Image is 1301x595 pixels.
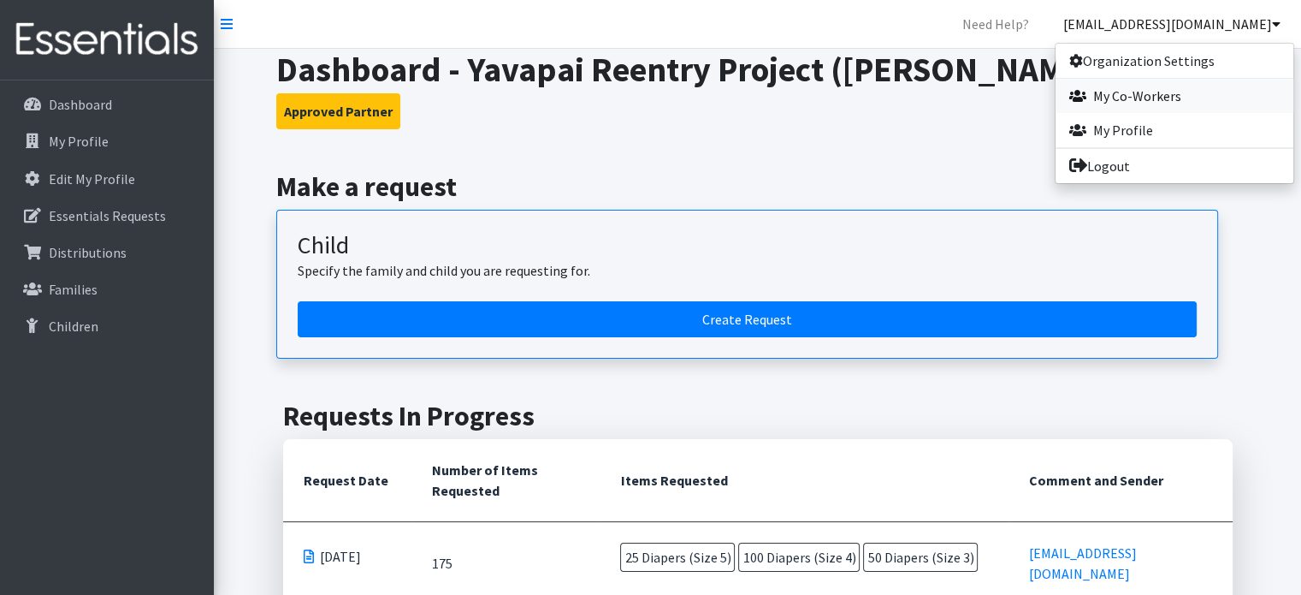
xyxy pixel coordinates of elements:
a: My Profile [1056,113,1293,147]
p: Edit My Profile [49,170,135,187]
th: Number of Items Requested [411,439,600,522]
a: Dashboard [7,87,207,122]
a: Families [7,272,207,306]
p: Essentials Requests [49,207,166,224]
h2: Requests In Progress [283,400,1233,432]
span: [DATE] [320,546,361,567]
a: Distributions [7,235,207,270]
a: My Co-Workers [1056,79,1293,113]
a: [EMAIL_ADDRESS][DOMAIN_NAME] [1029,544,1137,582]
a: Logout [1056,149,1293,183]
a: Organization Settings [1056,44,1293,78]
a: My Profile [7,124,207,158]
h1: Dashboard - Yavapai Reentry Project ([PERSON_NAME]) [276,49,1239,90]
a: [EMAIL_ADDRESS][DOMAIN_NAME] [1050,7,1294,41]
p: Distributions [49,244,127,261]
span: 25 Diapers (Size 5) [620,543,735,572]
a: Create a request for a child or family [298,301,1197,337]
p: Specify the family and child you are requesting for. [298,260,1197,281]
img: HumanEssentials [7,11,207,68]
p: Dashboard [49,96,112,113]
h2: Make a request [276,170,1239,203]
p: Children [49,318,98,335]
a: Edit My Profile [7,162,207,196]
p: Families [49,281,98,298]
th: Comment and Sender [1008,439,1232,522]
button: Approved Partner [276,93,400,129]
span: 50 Diapers (Size 3) [863,543,978,572]
a: Essentials Requests [7,199,207,233]
span: 100 Diapers (Size 4) [738,543,860,572]
p: My Profile [49,133,109,150]
a: Children [7,309,207,343]
a: Need Help? [949,7,1043,41]
h3: Child [298,231,1197,260]
th: Request Date [283,439,411,522]
th: Items Requested [600,439,1008,522]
